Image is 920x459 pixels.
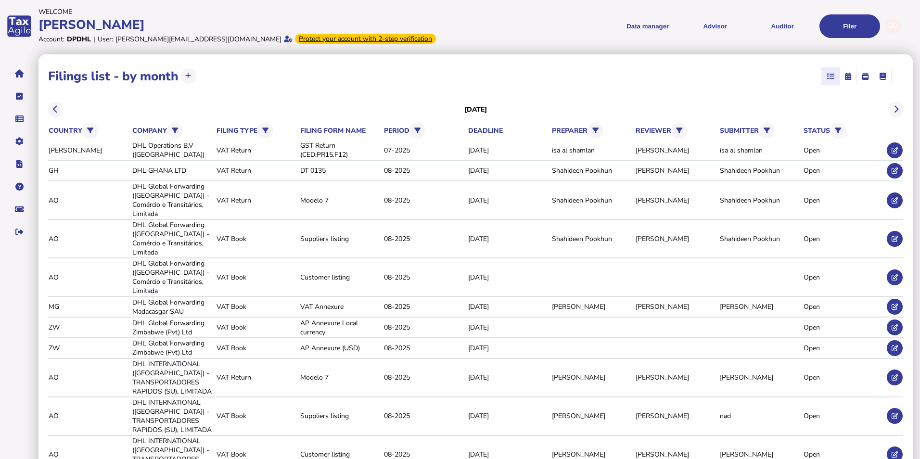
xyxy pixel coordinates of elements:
[468,234,549,243] div: [DATE]
[132,141,213,159] div: DHL Operations B.V ([GEOGRAPHIC_DATA])
[49,373,129,382] div: AO
[887,299,903,315] button: Edit
[49,344,129,353] div: ZW
[720,234,800,243] div: Shahideen Pookhun
[384,166,464,175] div: 08-2025
[819,14,880,38] button: Filer
[48,68,178,85] h1: Filings list - by month
[552,166,632,175] div: Shahideen Pookhun
[887,163,903,179] button: Edit
[132,259,213,295] div: DHL Global Forwarding ([GEOGRAPHIC_DATA]) - Comércio e Transitários, Limitada
[49,450,129,459] div: AO
[49,323,129,332] div: ZW
[217,273,297,282] div: VAT Book
[468,302,549,311] div: [DATE]
[217,166,297,175] div: VAT Return
[552,450,632,459] div: [PERSON_NAME]
[384,196,464,205] div: 08-2025
[468,273,549,282] div: [DATE]
[887,340,903,356] button: Edit
[300,166,381,175] div: DT 0135
[468,373,549,382] div: [DATE]
[804,273,884,282] div: Open
[49,411,129,421] div: AO
[9,199,29,219] button: Raise a support ticket
[720,166,800,175] div: Shahideen Pookhun
[300,319,381,337] div: AP Annexure Local currency
[468,126,549,136] th: deadline
[180,68,196,84] button: Upload transactions
[720,373,800,382] div: [PERSON_NAME]
[720,411,800,421] div: nad
[804,344,884,353] div: Open
[468,411,549,421] div: [DATE]
[636,411,716,421] div: [PERSON_NAME]
[468,146,549,155] div: [DATE]
[49,302,129,311] div: MG
[685,14,745,38] button: Shows a dropdown of VAT Advisor options
[300,450,381,459] div: Customer listing
[217,323,297,332] div: VAT Book
[217,344,297,353] div: VAT Book
[383,121,465,140] th: period
[216,121,297,140] th: filing type
[49,196,129,205] div: AO
[720,146,800,155] div: isa al shamlan
[132,182,213,218] div: DHL Global Forwarding ([GEOGRAPHIC_DATA]) - Comércio e Transitários, Limitada
[552,196,632,205] div: Shahideen Pookhun
[217,411,297,421] div: VAT Book
[804,166,884,175] div: Open
[804,302,884,311] div: Open
[822,67,839,85] mat-button-toggle: List view
[132,359,213,396] div: DHL INTERNATIONAL ([GEOGRAPHIC_DATA]) -TRANSPORTADORES RAPIDOS (SU), LIMITADA
[804,234,884,243] div: Open
[887,192,903,208] button: Edit
[132,339,213,357] div: DHL Global Forwarding Zimbabwe (Pvt) Ltd
[49,166,129,175] div: GH
[635,121,716,140] th: reviewer
[636,234,716,243] div: [PERSON_NAME]
[804,323,884,332] div: Open
[636,146,716,155] div: [PERSON_NAME]
[856,67,874,85] mat-button-toggle: Calendar week view
[9,109,29,129] button: Data manager
[49,234,129,243] div: AO
[217,302,297,311] div: VAT Book
[257,123,273,139] button: Filter
[9,222,29,242] button: Sign out
[636,196,716,205] div: [PERSON_NAME]
[874,67,891,85] mat-button-toggle: Ledger
[132,166,213,175] div: DHL GHANA LTD
[636,373,716,382] div: [PERSON_NAME]
[885,18,901,34] div: Profile settings
[217,234,297,243] div: VAT Book
[48,102,64,117] button: Previous
[636,450,716,459] div: [PERSON_NAME]
[468,450,549,459] div: [DATE]
[887,231,903,247] button: Edit
[468,196,549,205] div: [DATE]
[720,196,800,205] div: Shahideen Pookhun
[300,411,381,421] div: Suppliers listing
[409,123,425,139] button: Filter
[839,67,856,85] mat-button-toggle: Calendar month view
[636,166,716,175] div: [PERSON_NAME]
[720,450,800,459] div: [PERSON_NAME]
[300,141,381,159] div: GST Return (CED:PR15.F12)
[752,14,813,38] button: Auditor
[167,123,183,139] button: Filter
[217,196,297,205] div: VAT Return
[132,121,213,140] th: company
[552,411,632,421] div: [PERSON_NAME]
[887,142,903,158] button: Edit
[217,146,297,155] div: VAT Return
[9,177,29,197] button: Help pages
[132,398,213,434] div: DHL INTERNATIONAL ([GEOGRAPHIC_DATA]) -TRANSPORTADORES RAPIDOS (SU), LIMITADA
[384,450,464,459] div: 08-2025
[804,196,884,205] div: Open
[636,302,716,311] div: [PERSON_NAME]
[9,131,29,152] button: Manage settings
[888,102,904,117] button: Next
[300,344,381,353] div: AP Annexure (USD)
[295,34,436,44] div: From Oct 1, 2025, 2-step verification will be required to login. Set it up now...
